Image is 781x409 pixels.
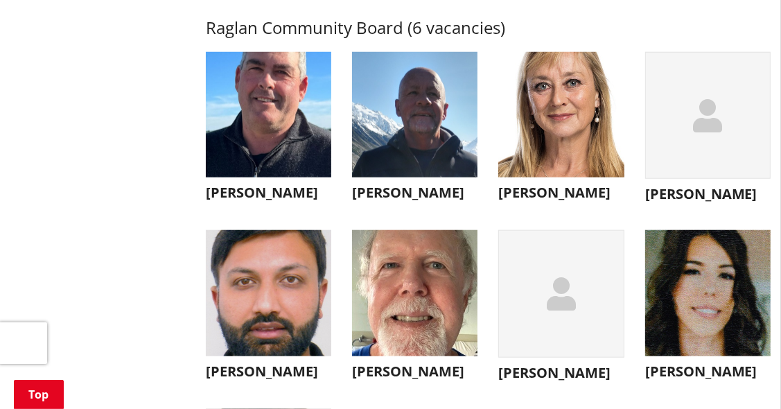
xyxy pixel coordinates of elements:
button: [PERSON_NAME] [206,230,331,386]
button: [PERSON_NAME] [498,230,624,388]
h3: [PERSON_NAME] [206,363,331,380]
img: WO-W-WH__LABOYRIE_N__XTjB5 [498,52,624,177]
h3: [PERSON_NAME] [206,184,331,201]
button: [PERSON_NAME] [645,52,771,209]
h3: [PERSON_NAME] [645,186,771,202]
h3: [PERSON_NAME] [352,363,477,380]
h3: [PERSON_NAME] [498,184,624,201]
h3: [PERSON_NAME] [645,363,771,380]
h3: Raglan Community Board (6 vacancies) [206,18,771,38]
img: WO-B-RG__BAINS_S__wDBy3 [206,230,331,356]
button: [PERSON_NAME] [206,52,331,208]
h3: [PERSON_NAME] [498,365,624,381]
iframe: Messenger Launcher [717,351,767,401]
a: Top [14,380,64,409]
button: [PERSON_NAME] [498,52,624,208]
img: WO-B-RG__WALLIS_R__d6Whr [206,52,331,177]
img: WO-B-RG__DELLER_E__QEKNW [645,230,771,356]
button: [PERSON_NAME] [352,52,477,208]
img: WO-B-RG__HAMPTON_P__geqQF [352,230,477,356]
button: [PERSON_NAME] [645,230,771,386]
h3: [PERSON_NAME] [352,184,477,201]
img: Nick Pearce [352,52,477,177]
button: [PERSON_NAME] [352,230,477,386]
